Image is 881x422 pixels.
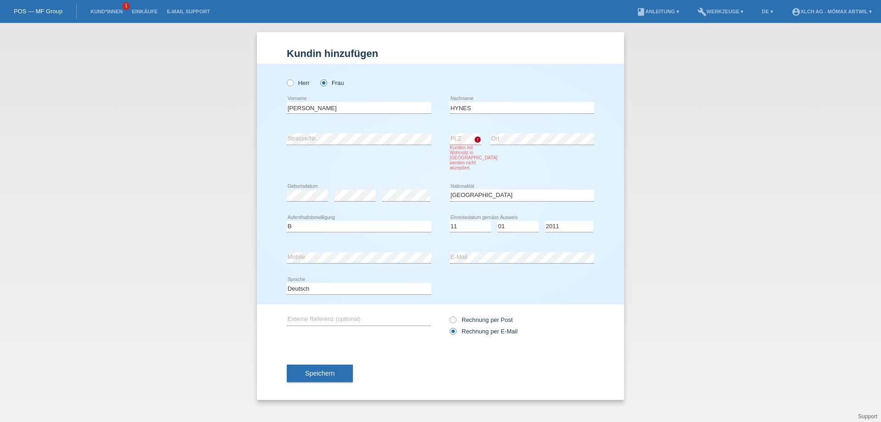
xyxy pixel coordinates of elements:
[693,9,748,14] a: buildWerkzeuge ▾
[450,316,513,323] label: Rechnung per Post
[162,9,215,14] a: E-Mail Support
[127,9,162,14] a: Einkäufe
[320,79,344,86] label: Frau
[450,328,518,335] label: Rechnung per E-Mail
[632,9,684,14] a: bookAnleitung ▾
[450,316,456,328] input: Rechnung per Post
[636,7,646,17] i: book
[450,328,456,339] input: Rechnung per E-Mail
[858,413,877,420] a: Support
[287,48,594,59] h1: Kundin hinzufügen
[86,9,127,14] a: Kund*innen
[123,2,130,10] span: 1
[792,7,801,17] i: account_circle
[450,145,481,170] div: Kunden mit Wohnsitz in [GEOGRAPHIC_DATA] werden nicht akzeptiert.
[287,79,293,85] input: Herr
[787,9,876,14] a: account_circleXLCH AG - Mömax Abtwil ▾
[320,79,326,85] input: Frau
[474,136,481,143] i: error
[14,8,62,15] a: POS — MF Group
[757,9,777,14] a: DE ▾
[305,370,335,377] span: Speichern
[287,79,310,86] label: Herr
[287,365,353,382] button: Speichern
[697,7,707,17] i: build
